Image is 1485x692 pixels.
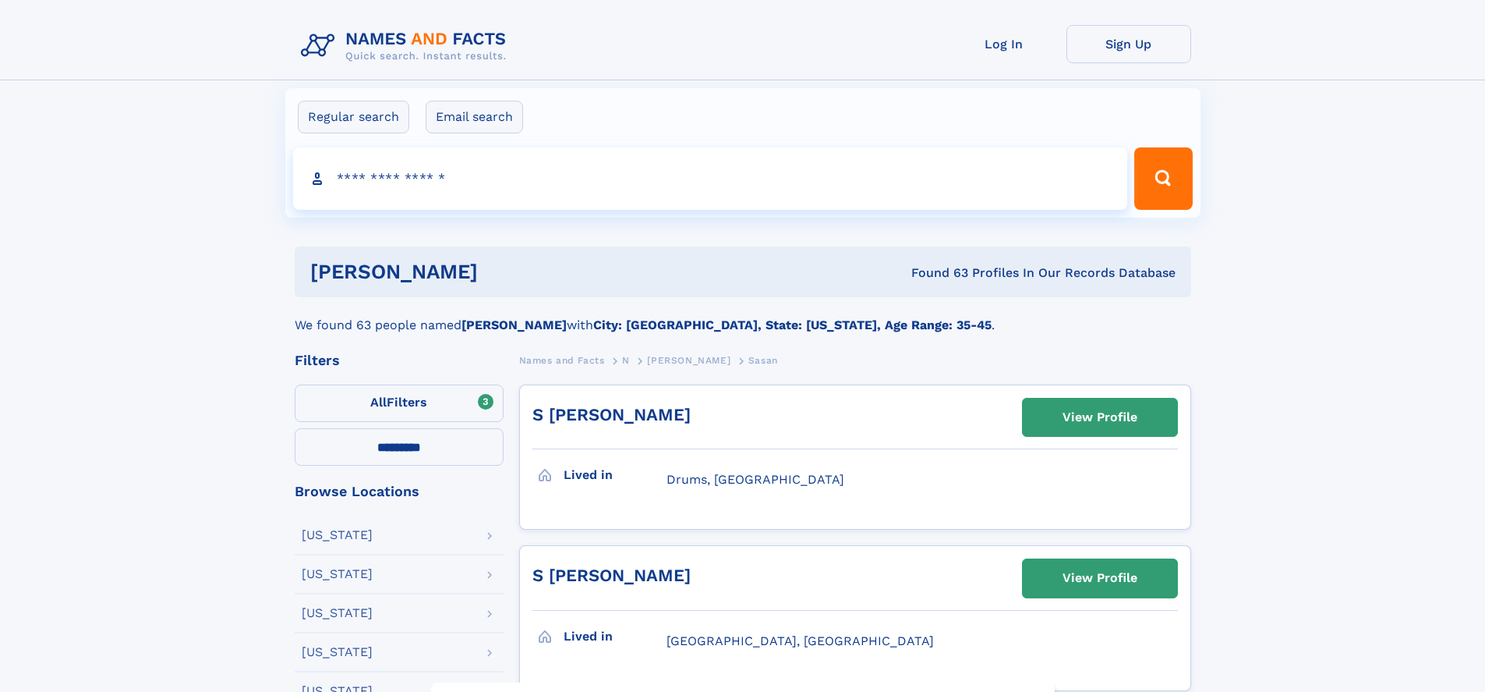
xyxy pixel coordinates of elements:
[942,25,1066,63] a: Log In
[695,264,1176,282] div: Found 63 Profiles In Our Records Database
[1066,25,1191,63] a: Sign Up
[461,318,567,332] b: [PERSON_NAME]
[302,607,373,619] div: [US_STATE]
[295,353,504,367] div: Filters
[295,297,1191,335] div: We found 63 people named with .
[1023,399,1177,436] a: View Profile
[298,101,409,133] label: Regular search
[593,318,992,332] b: City: [GEOGRAPHIC_DATA], State: [US_STATE], Age Range: 35-45
[748,355,778,366] span: Sasan
[302,529,373,541] div: [US_STATE]
[564,623,666,650] h3: Lived in
[426,101,523,133] label: Email search
[1134,147,1192,210] button: Search Button
[1062,399,1137,435] div: View Profile
[370,395,387,410] span: All
[666,633,934,648] span: [GEOGRAPHIC_DATA], [GEOGRAPHIC_DATA]
[622,350,630,370] a: N
[564,462,666,488] h3: Lived in
[666,472,844,487] span: Drums, [GEOGRAPHIC_DATA]
[647,355,730,366] span: [PERSON_NAME]
[532,405,691,424] a: S [PERSON_NAME]
[295,385,504,422] label: Filters
[295,484,504,499] div: Browse Locations
[532,566,691,585] a: S [PERSON_NAME]
[295,25,519,67] img: Logo Names and Facts
[622,355,630,366] span: N
[1023,559,1177,597] a: View Profile
[302,568,373,580] div: [US_STATE]
[1062,560,1137,596] div: View Profile
[647,350,730,370] a: [PERSON_NAME]
[302,646,373,658] div: [US_STATE]
[310,262,695,282] h1: [PERSON_NAME]
[293,147,1128,210] input: search input
[519,350,605,370] a: Names and Facts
